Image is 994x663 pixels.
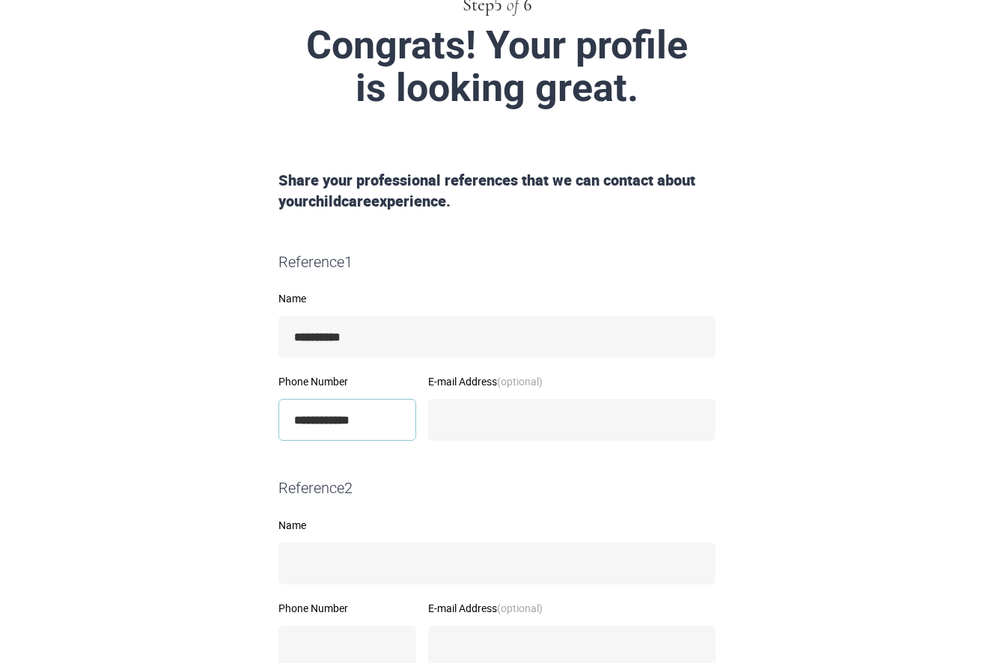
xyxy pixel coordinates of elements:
span: E-mail Address [428,601,543,615]
div: Reference 2 [272,477,722,499]
div: Congrats! Your profile is looking great. [144,24,850,109]
strong: (optional) [497,374,543,388]
label: Phone Number [278,376,416,387]
strong: (optional) [497,601,543,615]
label: Name [278,520,716,531]
span: E-mail Address [428,374,543,388]
div: Reference 1 [272,251,722,273]
label: Phone Number [278,603,416,614]
div: Share your professional references that we can contact about your childcare experience. [272,170,722,213]
label: Name [278,293,716,304]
